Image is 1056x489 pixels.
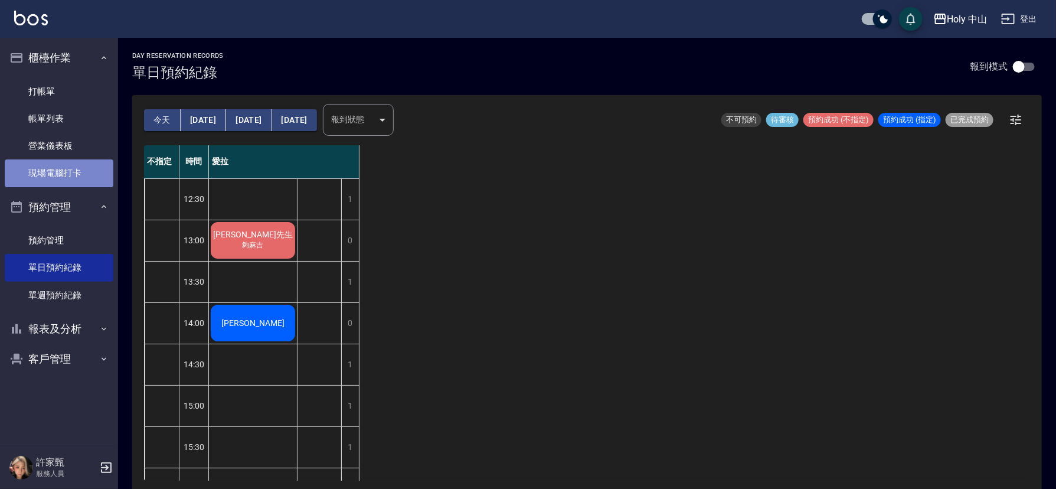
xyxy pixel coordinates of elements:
[341,303,359,344] div: 0
[5,159,113,187] a: 現場電腦打卡
[5,282,113,309] a: 單週預約紀錄
[226,109,272,131] button: [DATE]
[341,179,359,220] div: 1
[144,109,181,131] button: 今天
[878,115,941,125] span: 預約成功 (指定)
[341,386,359,426] div: 1
[341,220,359,261] div: 0
[5,132,113,159] a: 營業儀表板
[5,254,113,281] a: 單日預約紀錄
[181,109,226,131] button: [DATE]
[5,78,113,105] a: 打帳單
[5,105,113,132] a: 帳單列表
[5,43,113,73] button: 櫃檯作業
[211,230,295,240] span: [PERSON_NAME]先生
[219,318,287,328] span: [PERSON_NAME]
[899,7,923,31] button: save
[5,344,113,374] button: 客戶管理
[970,60,1008,73] p: 報到模式
[9,456,33,480] img: Person
[947,12,988,27] div: Holy 中山
[803,115,874,125] span: 預約成功 (不指定)
[36,457,96,468] h5: 許家甄
[766,115,799,125] span: 待審核
[5,314,113,344] button: 報表及分析
[240,240,266,250] span: 夠麻吉
[209,145,359,178] div: 愛拉
[179,302,209,344] div: 14:00
[179,145,209,178] div: 時間
[5,192,113,223] button: 預約管理
[36,468,96,479] p: 服務人員
[179,261,209,302] div: 13:30
[341,262,359,302] div: 1
[946,115,993,125] span: 已完成預約
[341,427,359,468] div: 1
[272,109,317,131] button: [DATE]
[179,220,209,261] div: 13:00
[179,178,209,220] div: 12:30
[179,426,209,468] div: 15:30
[721,115,761,125] span: 不可預約
[929,7,992,31] button: Holy 中山
[179,344,209,385] div: 14:30
[996,8,1042,30] button: 登出
[132,52,224,60] h2: day Reservation records
[132,64,224,81] h3: 單日預約紀錄
[144,145,179,178] div: 不指定
[179,385,209,426] div: 15:00
[14,11,48,25] img: Logo
[5,227,113,254] a: 預約管理
[341,344,359,385] div: 1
